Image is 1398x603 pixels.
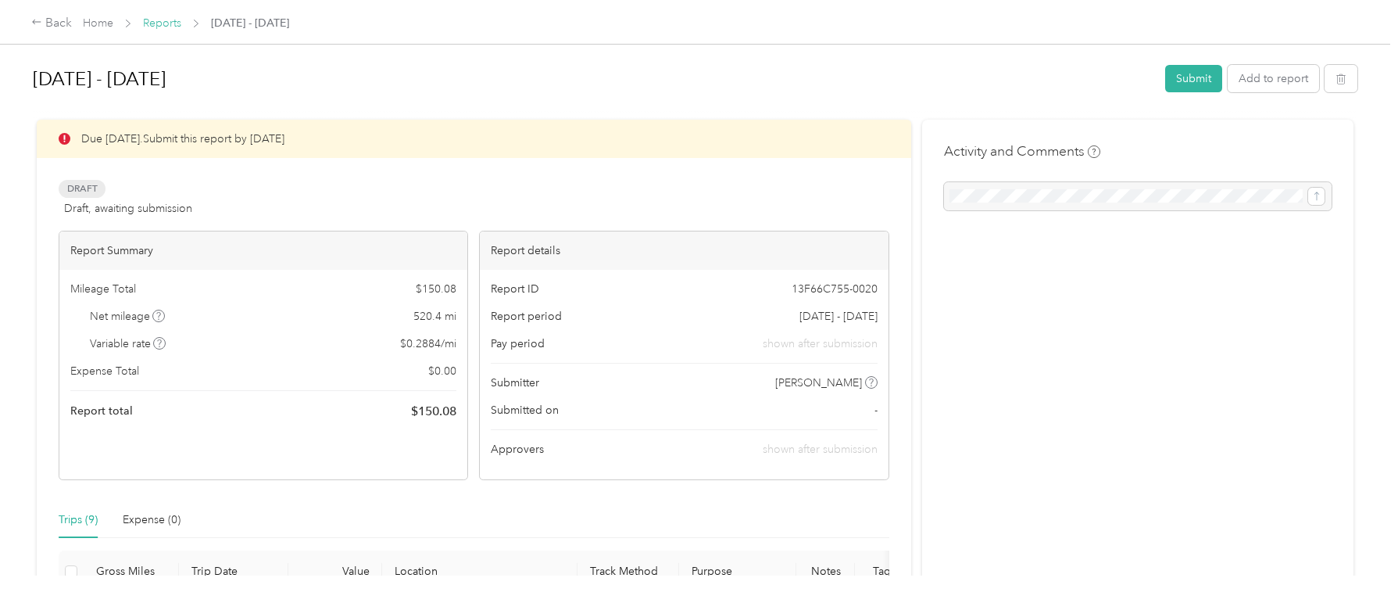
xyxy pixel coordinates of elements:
[90,336,166,352] span: Variable rate
[577,551,679,594] th: Track Method
[799,308,878,325] span: [DATE] - [DATE]
[70,363,139,379] span: Expense Total
[491,441,544,458] span: Approvers
[763,443,878,456] span: shown after submission
[874,402,878,418] span: -
[1310,515,1398,603] iframe: Everlance-gr Chat Button Frame
[416,281,456,297] span: $ 150.08
[775,375,862,391] span: [PERSON_NAME]
[211,15,289,31] span: [DATE] - [DATE]
[491,336,545,352] span: Pay period
[59,232,467,270] div: Report Summary
[763,336,878,352] span: shown after submission
[37,120,911,158] div: Due [DATE]. Submit this report by [DATE]
[411,402,456,421] span: $ 150.08
[179,551,288,594] th: Trip Date
[413,308,456,325] span: 520.4 mi
[480,232,888,270] div: Report details
[1165,65,1222,92] button: Submit
[792,281,878,297] span: 13F66C755-0020
[31,14,72,33] div: Back
[70,281,136,297] span: Mileage Total
[400,336,456,352] span: $ 0.2884 / mi
[491,402,559,418] span: Submitted on
[1228,65,1319,92] button: Add to report
[491,281,539,297] span: Report ID
[944,142,1100,161] h4: Activity and Comments
[382,551,577,594] th: Location
[855,551,914,594] th: Tags
[90,308,166,325] span: Net mileage
[491,308,562,325] span: Report period
[796,551,855,594] th: Notes
[288,551,382,594] th: Value
[84,551,179,594] th: Gross Miles
[143,16,181,30] a: Reports
[83,16,113,30] a: Home
[123,511,181,529] div: Expense (0)
[428,363,456,379] span: $ 0.00
[491,375,539,391] span: Submitter
[59,511,98,529] div: Trips (9)
[679,551,796,594] th: Purpose
[64,200,192,217] span: Draft, awaiting submission
[33,60,1154,98] h1: Sep 1 - 30, 2025
[59,180,105,198] span: Draft
[70,403,133,419] span: Report total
